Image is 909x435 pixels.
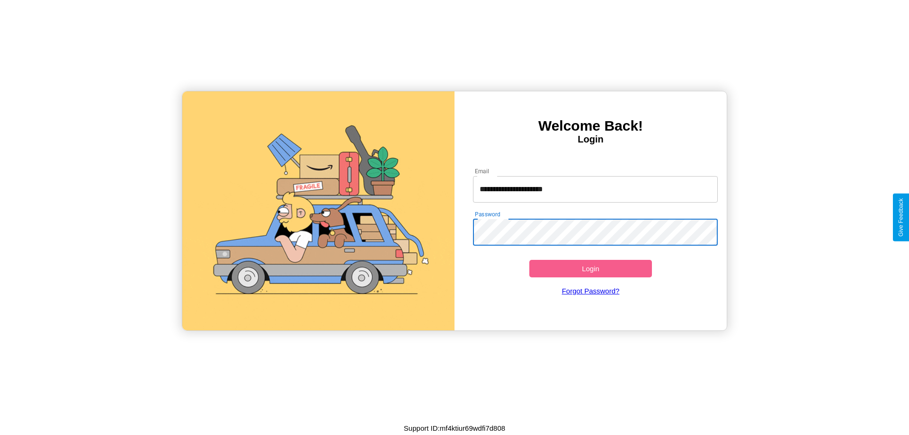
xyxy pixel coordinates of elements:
label: Password [475,210,500,218]
p: Support ID: mf4ktiur69wdfi7d808 [404,422,505,435]
img: gif [182,91,454,330]
a: Forgot Password? [468,277,713,304]
h4: Login [454,134,727,145]
button: Login [529,260,652,277]
h3: Welcome Back! [454,118,727,134]
div: Give Feedback [898,198,904,237]
label: Email [475,167,490,175]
